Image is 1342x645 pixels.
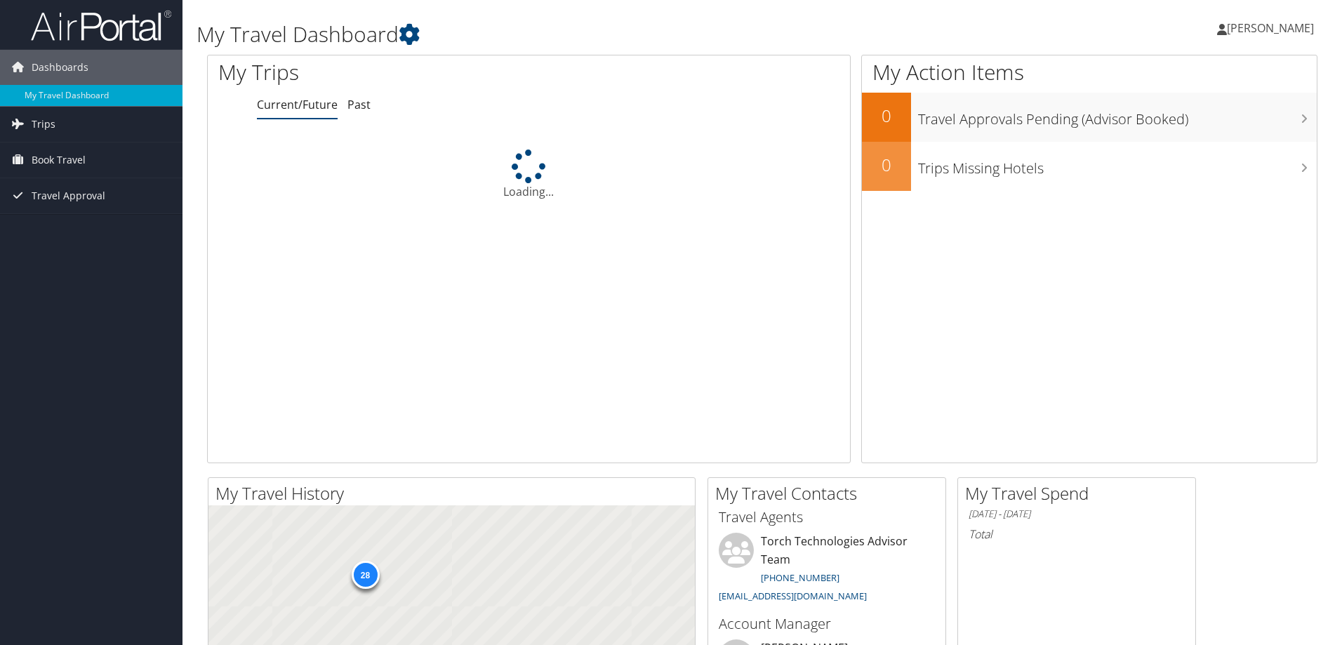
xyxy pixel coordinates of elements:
[32,178,105,213] span: Travel Approval
[965,481,1195,505] h2: My Travel Spend
[347,97,371,112] a: Past
[918,152,1317,178] h3: Trips Missing Hotels
[862,93,1317,142] a: 0Travel Approvals Pending (Advisor Booked)
[218,58,572,87] h1: My Trips
[862,142,1317,191] a: 0Trips Missing Hotels
[862,58,1317,87] h1: My Action Items
[719,614,935,634] h3: Account Manager
[1227,20,1314,36] span: [PERSON_NAME]
[918,102,1317,129] h3: Travel Approvals Pending (Advisor Booked)
[32,50,88,85] span: Dashboards
[862,153,911,177] h2: 0
[719,507,935,527] h3: Travel Agents
[969,526,1185,542] h6: Total
[969,507,1185,521] h6: [DATE] - [DATE]
[208,149,850,200] div: Loading...
[32,142,86,178] span: Book Travel
[351,560,379,588] div: 28
[761,571,839,584] a: [PHONE_NUMBER]
[32,107,55,142] span: Trips
[31,9,171,42] img: airportal-logo.png
[712,533,942,608] li: Torch Technologies Advisor Team
[1217,7,1328,49] a: [PERSON_NAME]
[215,481,695,505] h2: My Travel History
[715,481,945,505] h2: My Travel Contacts
[197,20,951,49] h1: My Travel Dashboard
[257,97,338,112] a: Current/Future
[719,590,867,602] a: [EMAIL_ADDRESS][DOMAIN_NAME]
[862,104,911,128] h2: 0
